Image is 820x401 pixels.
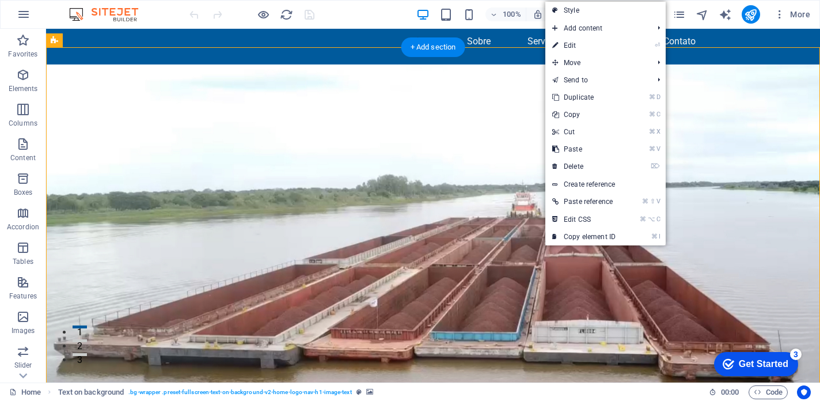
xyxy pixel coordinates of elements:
i: ⏎ [655,41,660,49]
i: ⌘ [640,215,646,223]
i: X [656,128,660,135]
i: C [656,215,660,223]
span: : [729,388,731,396]
i: Publish [744,8,757,21]
i: V [656,145,660,153]
i: I [659,233,660,240]
a: ⌦Delete [545,158,622,175]
i: ⌘ [649,145,655,153]
p: Tables [13,257,33,266]
i: AI Writer [719,8,732,21]
button: navigator [696,7,709,21]
p: Content [10,153,36,162]
button: 3 [26,324,41,327]
nav: breadcrumb [58,385,373,399]
span: Move [545,54,648,71]
span: 00 00 [721,385,739,399]
i: This element is a customizable preset [356,389,362,395]
i: ⇧ [650,198,655,205]
button: Usercentrics [797,385,811,399]
span: Click to select. Double-click to edit [58,385,124,399]
a: ⌘⇧VPaste reference [545,193,622,210]
i: On resize automatically adjust zoom level to fit chosen device. [533,9,543,20]
button: More [769,5,815,24]
p: Slider [14,361,32,370]
a: ⌘CCopy [545,106,622,123]
i: ⌥ [648,215,655,223]
span: . bg-wrapper .preset-fullscreen-text-on-background-v2-home-logo-nav-h1-image-text [128,385,351,399]
button: pages [673,7,686,21]
a: ⌘VPaste [545,141,622,158]
div: Get Started 3 items remaining, 40% complete [9,6,93,30]
i: Pages (Ctrl+Alt+S) [673,8,686,21]
i: ⌦ [651,162,660,170]
h6: Session time [709,385,739,399]
i: C [656,111,660,118]
button: Click here to leave preview mode and continue editing [256,7,270,21]
p: Accordion [7,222,39,232]
button: publish [742,5,760,24]
i: Navigator [696,8,709,21]
h6: 100% [503,7,521,21]
span: More [774,9,810,20]
div: + Add section [401,37,465,57]
button: text_generator [719,7,732,21]
button: 1 [26,297,41,300]
p: Elements [9,84,38,93]
a: ⏎Edit [545,37,622,54]
a: Click to cancel selection. Double-click to open Pages [9,385,41,399]
span: Add content [545,20,648,37]
p: Columns [9,119,37,128]
p: Favorites [8,50,37,59]
div: 3 [85,2,97,14]
i: ⌘ [651,233,658,240]
a: ⌘ICopy element ID [545,228,622,245]
p: Boxes [14,188,33,197]
button: 2 [26,311,41,313]
p: Features [9,292,37,301]
a: ⌘⌥CEdit CSS [545,211,622,228]
a: ⌘XCut [545,123,622,141]
p: Images [12,326,35,335]
span: Code [754,385,783,399]
i: ⌘ [649,111,655,118]
a: ⌘DDuplicate [545,89,622,106]
i: ⌘ [649,128,655,135]
i: This element contains a background [366,389,373,395]
button: reload [279,7,293,21]
img: Editor Logo [66,7,153,21]
a: Send to [545,71,648,89]
i: Reload page [280,8,293,21]
a: Create reference [545,176,666,193]
i: V [656,198,660,205]
button: Code [749,385,788,399]
a: Style [545,2,666,19]
i: ⌘ [642,198,648,205]
div: Get Started [34,13,83,23]
i: ⌘ [649,93,655,101]
button: 100% [485,7,526,21]
i: D [656,93,660,101]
